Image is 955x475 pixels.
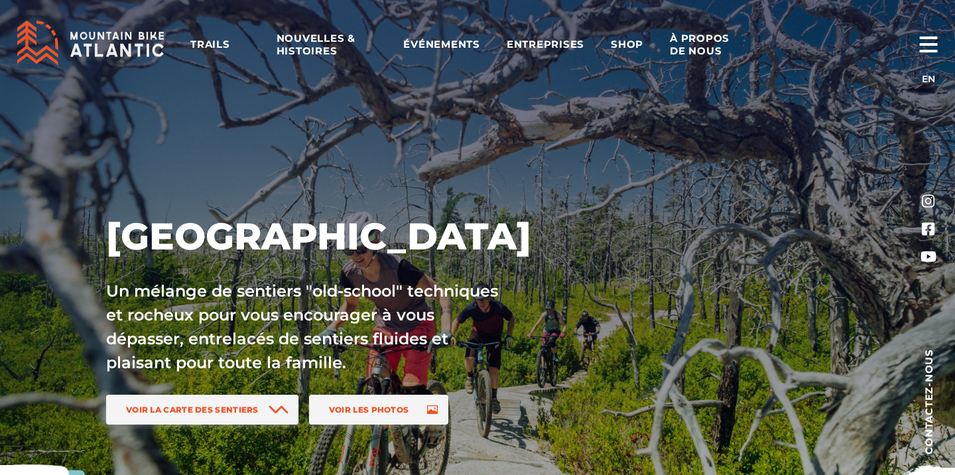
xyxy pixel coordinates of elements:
[670,32,765,58] span: À propos de nous
[507,38,584,51] span: Entreprises
[190,38,250,51] span: Trails
[106,213,597,259] h1: [GEOGRAPHIC_DATA]
[403,38,480,51] span: Événements
[126,405,259,415] span: Voir la carte des sentiers
[922,73,935,85] a: EN
[309,395,449,425] a: Voir les photos
[277,32,377,58] span: Nouvelles & Histoires
[329,405,409,415] span: Voir les photos
[611,38,643,51] span: Shop
[106,395,298,425] a: Voir la carte des sentiers
[902,345,955,458] a: Contactez-nous
[924,349,934,454] span: Contactez-nous
[106,279,509,375] p: Un mélange de sentiers "old-school" techniques et rocheux pour vous encourager à vous dépasser, e...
